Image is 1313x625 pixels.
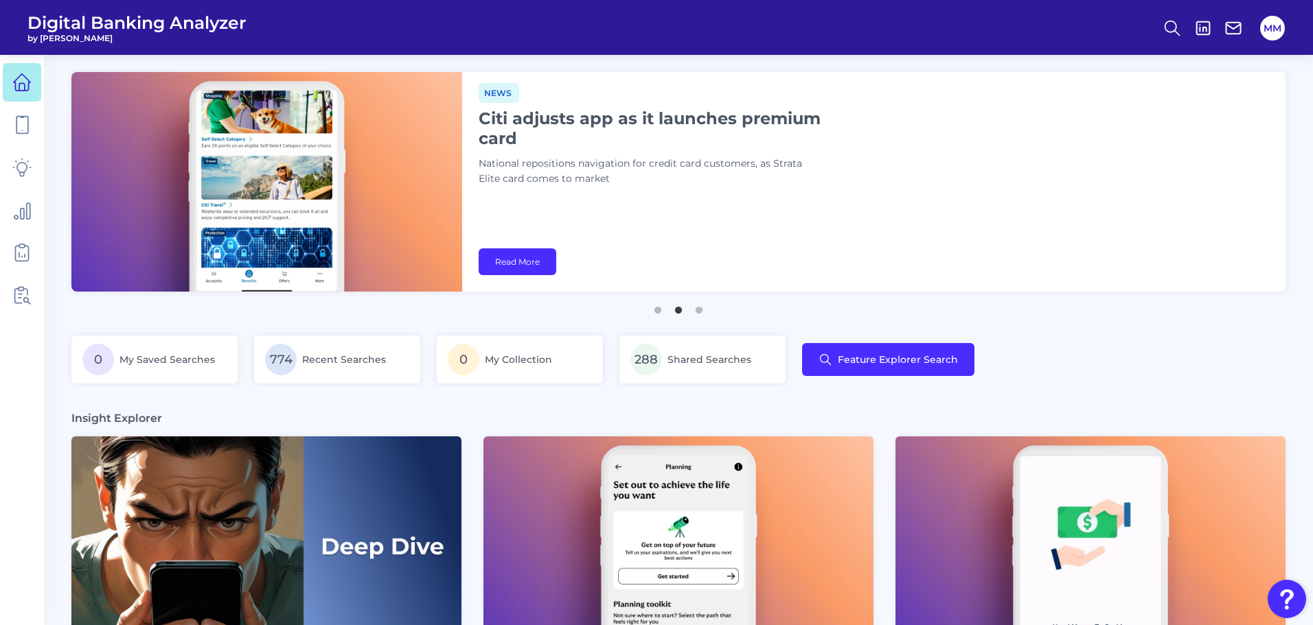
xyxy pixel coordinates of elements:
[692,300,706,314] button: 3
[71,335,238,384] a: 0My Saved Searches
[479,83,519,103] span: News
[1268,580,1306,618] button: Open Resource Center
[254,335,420,384] a: 774Recent Searches
[27,12,247,33] span: Digital Banking Analyzer
[265,344,297,375] span: 774
[672,300,685,314] button: 2
[667,353,751,366] span: Shared Searches
[437,335,603,384] a: 0My Collection
[1260,16,1285,40] button: MM
[448,344,479,375] span: 0
[619,335,786,384] a: 288Shared Searches
[302,353,386,366] span: Recent Searches
[71,411,162,425] h3: Insight Explorer
[651,300,665,314] button: 1
[630,344,662,375] span: 288
[479,156,822,187] p: National repositions navigation for credit card customers, as Strata Elite card comes to market
[27,33,247,43] span: by [PERSON_NAME]
[479,108,822,148] h1: Citi adjusts app as it launches premium card
[71,72,462,292] img: bannerImg
[485,353,552,366] span: My Collection
[82,344,114,375] span: 0
[119,353,215,366] span: My Saved Searches
[479,248,556,275] a: Read More
[838,354,958,365] span: Feature Explorer Search
[479,86,519,99] a: News
[802,343,974,376] button: Feature Explorer Search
